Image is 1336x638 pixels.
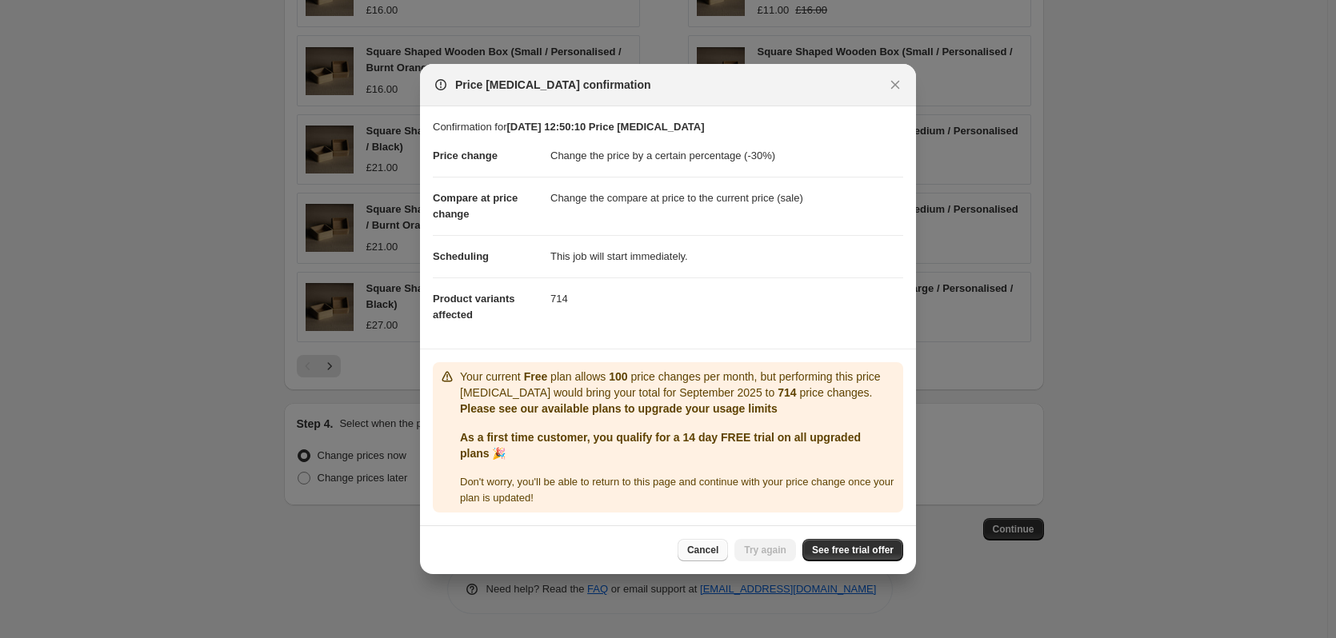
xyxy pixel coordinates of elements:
span: Scheduling [433,250,489,262]
b: 100 [609,370,627,383]
dd: 714 [550,277,903,320]
dd: Change the compare at price to the current price (sale) [550,177,903,219]
span: Don ' t worry, you ' ll be able to return to this page and continue with your price change once y... [460,476,894,504]
b: As a first time customer, you qualify for a 14 day FREE trial on all upgraded plans 🎉 [460,431,861,460]
span: Compare at price change [433,192,518,220]
b: [DATE] 12:50:10 Price [MEDICAL_DATA] [506,121,704,133]
p: Your current plan allows price changes per month, but performing this price [MEDICAL_DATA] would ... [460,369,897,401]
span: Price change [433,150,498,161]
span: Price [MEDICAL_DATA] confirmation [455,77,651,93]
a: See free trial offer [802,539,903,561]
b: 714 [778,386,796,399]
button: Close [884,74,906,96]
p: Confirmation for [433,119,903,135]
p: Please see our available plans to upgrade your usage limits [460,401,897,417]
span: Cancel [687,544,718,556]
button: Cancel [678,539,728,561]
span: Product variants affected [433,293,515,321]
dd: This job will start immediately. [550,235,903,277]
dd: Change the price by a certain percentage (-30%) [550,135,903,177]
b: Free [524,370,548,383]
span: See free trial offer [812,544,894,556]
